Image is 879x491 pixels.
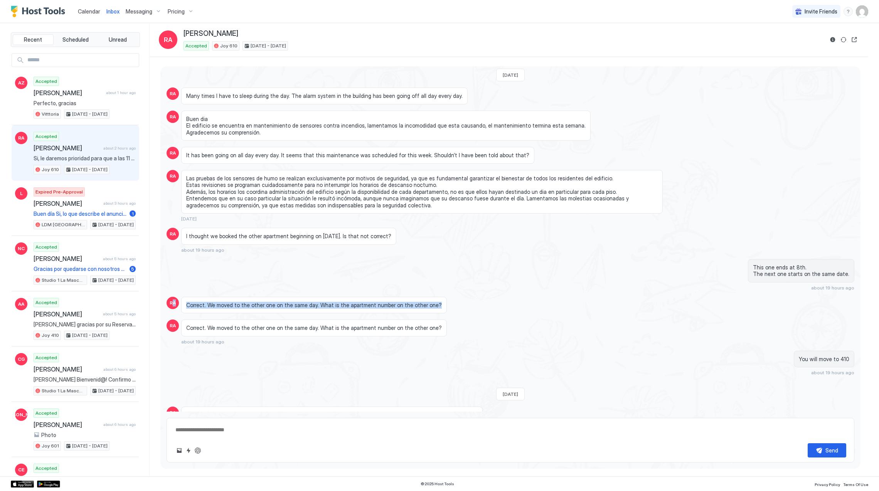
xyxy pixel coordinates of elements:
[34,255,100,262] span: [PERSON_NAME]
[18,466,24,473] span: CE
[42,221,85,228] span: LDM [GEOGRAPHIC_DATA]
[20,190,23,197] span: L
[103,422,136,427] span: about 6 hours ago
[170,322,176,329] span: RA
[170,409,176,416] span: RA
[42,111,59,118] span: Vitttoria
[72,166,108,173] span: [DATE] - [DATE]
[175,446,184,455] button: Upload image
[98,277,134,284] span: [DATE] - [DATE]
[193,446,202,455] button: ChatGPT Auto Reply
[186,175,658,209] span: Las pruebas de los sensores de humo se realizan exclusivamente por motivos de seguridad, ya que e...
[186,152,529,159] span: It has been going on all day every day. It seems that this maintenance was scheduled for this wee...
[170,113,176,120] span: RA
[220,42,237,49] span: Joy 610
[181,247,224,253] span: about 19 hours ago
[184,446,193,455] button: Quick reply
[181,339,224,345] span: about 19 hours ago
[799,356,849,363] span: You will move to 410
[42,332,59,339] span: Joy 410
[34,200,100,207] span: [PERSON_NAME]
[106,8,120,15] span: Inbox
[843,482,868,487] span: Terms Of Use
[37,481,60,488] a: Google Play Store
[811,370,854,375] span: about 19 hours ago
[35,133,57,140] span: Accepted
[34,89,103,97] span: [PERSON_NAME]
[828,35,837,44] button: Reservation information
[170,299,176,306] span: RA
[503,72,518,78] span: [DATE]
[103,146,136,151] span: about 2 hours ago
[42,387,85,394] span: Studio 1 La Mascota
[18,135,24,141] span: RA
[186,325,442,331] span: Correct. We moved to the other one on the same day. What is the apartment number on the other one?
[42,442,59,449] span: Joy 601
[103,201,136,206] span: about 3 hours ago
[41,432,56,439] span: Photo
[34,310,100,318] span: [PERSON_NAME]
[34,155,136,162] span: Si, le daremos prioridad para que a las 11 se pueda mudar
[168,8,185,15] span: Pricing
[35,410,57,417] span: Accepted
[34,144,100,152] span: [PERSON_NAME]
[856,5,868,18] div: User profile
[184,29,238,38] span: [PERSON_NAME]
[815,480,840,488] a: Privacy Policy
[35,244,57,251] span: Accepted
[72,332,108,339] span: [DATE] - [DATE]
[11,481,34,488] a: App Store
[34,376,136,383] span: [PERSON_NAME] Bienvenid@! Confirmo su reservación desde [GEOGRAPHIC_DATA][DATE] hasta [GEOGRAPHIC...
[34,266,126,272] span: Gracias por quedarse con nosotros Les deseamos buen viaje de retorno
[170,173,176,180] span: RA
[2,411,40,418] span: [PERSON_NAME]
[181,216,197,222] span: [DATE]
[131,266,134,272] span: 5
[78,7,100,15] a: Calendar
[35,78,57,85] span: Accepted
[103,256,136,261] span: about 5 hours ago
[170,230,176,237] span: RA
[185,42,207,49] span: Accepted
[42,166,59,173] span: Joy 610
[18,79,25,86] span: AZ
[850,35,859,44] button: Open reservation
[251,42,286,49] span: [DATE] - [DATE]
[109,36,127,43] span: Unread
[35,188,83,195] span: Expired Pre-Approval
[186,92,463,99] span: Many times I have to sleep during the day. The alarm system in the building has been going off al...
[844,7,853,16] div: menu
[170,150,176,156] span: RA
[103,311,136,316] span: about 5 hours ago
[62,36,89,43] span: Scheduled
[34,210,126,217] span: Buen día Si, lo que describe el anuncio es lo que encontrara en la casa
[186,302,442,309] span: Correct. We moved to the other one on the same day. What is the apartment number on the other one?
[11,32,140,47] div: tab-group
[503,391,518,397] span: [DATE]
[186,233,391,240] span: I thought we booked the other apartment beginning on [DATE]. Is that not correct?
[126,8,152,15] span: Messaging
[55,34,96,45] button: Scheduled
[34,421,100,429] span: [PERSON_NAME]
[13,34,54,45] button: Recent
[106,90,136,95] span: about 1 hour ago
[805,8,837,15] span: Invite Friends
[808,443,846,457] button: Send
[35,465,57,472] span: Accepted
[753,264,849,277] span: This one ends at 8th. The next one starts on the same date.
[103,367,136,372] span: about 6 hours ago
[132,211,134,217] span: 1
[421,481,454,486] span: © 2025 Host Tools
[815,482,840,487] span: Privacy Policy
[34,321,136,328] span: [PERSON_NAME] gracias por su Reservacion desde [DATE] hasta [DATE], de 2 noches para 2 huéspedes....
[24,36,42,43] span: Recent
[72,442,108,449] span: [DATE] - [DATE]
[98,387,134,394] span: [DATE] - [DATE]
[106,7,120,15] a: Inbox
[35,299,57,306] span: Accepted
[11,6,69,17] a: Host Tools Logo
[35,354,57,361] span: Accepted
